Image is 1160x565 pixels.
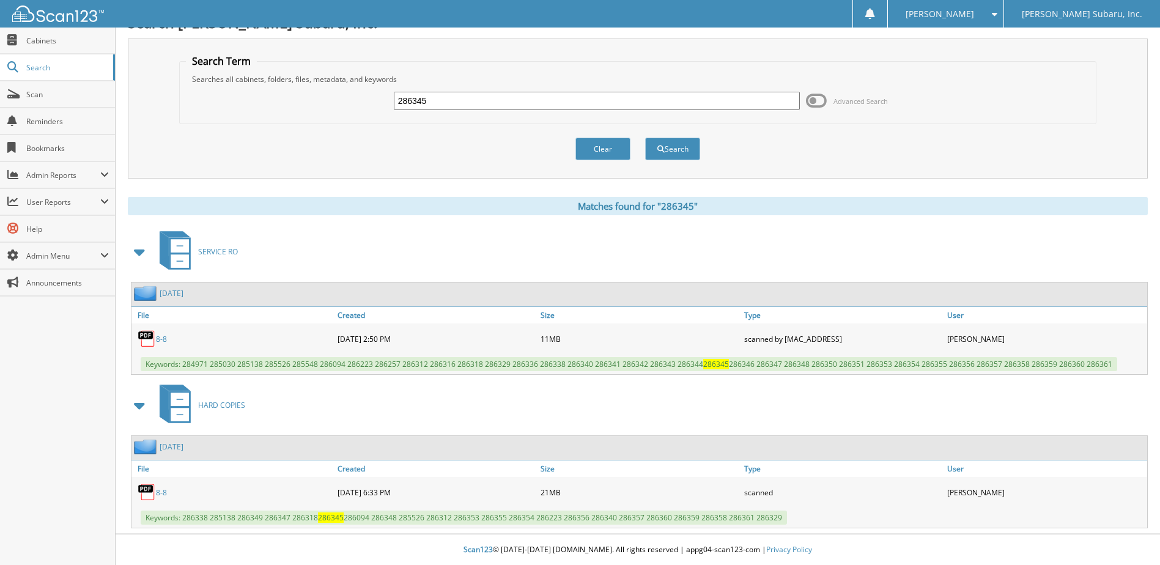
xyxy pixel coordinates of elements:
[138,483,156,501] img: PDF.png
[538,327,741,351] div: 11MB
[152,227,238,276] a: SERVICE RO
[318,512,344,523] span: 286345
[944,307,1147,323] a: User
[906,10,974,18] span: [PERSON_NAME]
[141,357,1117,371] span: Keywords: 284971 285030 285138 285526 285548 286094 286223 286257 286312 286316 286318 286329 286...
[538,480,741,504] div: 21MB
[198,246,238,257] span: SERVICE RO
[741,460,944,477] a: Type
[160,288,183,298] a: [DATE]
[645,138,700,160] button: Search
[26,197,100,207] span: User Reports
[26,170,100,180] span: Admin Reports
[334,480,538,504] div: [DATE] 6:33 PM
[334,327,538,351] div: [DATE] 2:50 PM
[156,334,167,344] a: 8-8
[538,460,741,477] a: Size
[131,307,334,323] a: File
[575,138,630,160] button: Clear
[138,330,156,348] img: PDF.png
[26,89,109,100] span: Scan
[944,460,1147,477] a: User
[26,224,109,234] span: Help
[131,460,334,477] a: File
[12,6,104,22] img: scan123-logo-white.svg
[134,286,160,301] img: folder2.png
[134,439,160,454] img: folder2.png
[741,307,944,323] a: Type
[464,544,493,555] span: Scan123
[334,307,538,323] a: Created
[766,544,812,555] a: Privacy Policy
[198,400,245,410] span: HARD COPIES
[186,54,257,68] legend: Search Term
[26,116,109,127] span: Reminders
[152,381,245,429] a: HARD COPIES
[334,460,538,477] a: Created
[538,307,741,323] a: Size
[156,487,167,498] a: 8-8
[141,511,787,525] span: Keywords: 286338 285138 286349 286347 286318 286094 286348 285526 286312 286353 286355 286354 286...
[1022,10,1142,18] span: [PERSON_NAME] Subaru, Inc.
[741,327,944,351] div: scanned by [MAC_ADDRESS]
[703,359,729,369] span: 286345
[26,278,109,288] span: Announcements
[128,197,1148,215] div: Matches found for "286345"
[26,62,107,73] span: Search
[116,535,1160,565] div: © [DATE]-[DATE] [DOMAIN_NAME]. All rights reserved | appg04-scan123-com |
[944,480,1147,504] div: [PERSON_NAME]
[160,441,183,452] a: [DATE]
[741,480,944,504] div: scanned
[26,35,109,46] span: Cabinets
[833,97,888,106] span: Advanced Search
[26,143,109,153] span: Bookmarks
[186,74,1089,84] div: Searches all cabinets, folders, files, metadata, and keywords
[26,251,100,261] span: Admin Menu
[944,327,1147,351] div: [PERSON_NAME]
[1099,506,1160,565] iframe: Chat Widget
